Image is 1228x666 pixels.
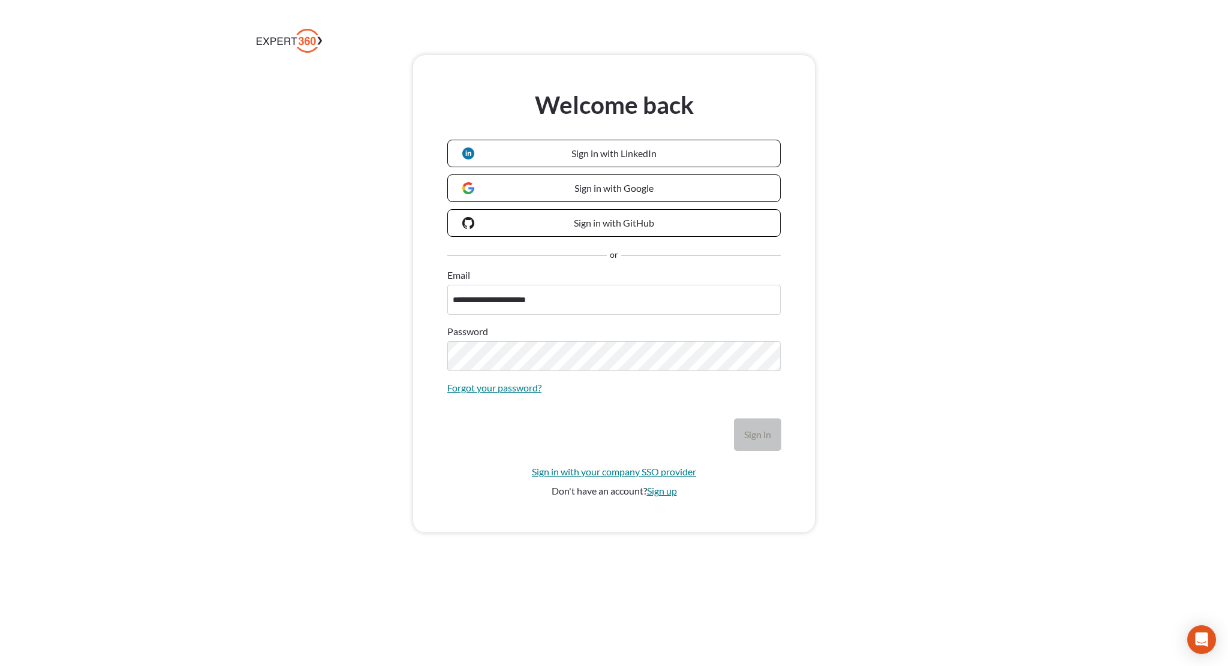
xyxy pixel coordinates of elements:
[462,147,474,159] img: LinkedIn logo
[574,217,654,228] span: Sign in with GitHub
[447,209,781,237] a: Sign in with GitHub
[447,89,781,120] h3: Welcome back
[462,182,474,194] img: Google logo
[447,381,541,395] a: Forgot your password?
[447,174,781,202] a: Sign in with Google
[574,182,654,194] span: Sign in with Google
[647,485,677,496] a: Sign up
[462,217,474,229] img: GitHub logo
[744,429,771,440] span: Sign in
[447,255,607,257] hr: Separator
[1187,625,1216,654] div: Open Intercom Messenger
[532,465,696,479] a: Sign in with your company SSO provider
[621,255,781,257] hr: Separator
[571,147,657,159] span: Sign in with LinkedIn
[447,324,488,339] label: Password
[257,29,322,53] img: Expert 360 Logo
[447,268,470,282] label: Email
[735,419,781,450] button: Sign in
[552,485,647,496] span: Don't have an account?
[610,249,618,263] span: or
[447,140,781,167] a: Sign in with LinkedIn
